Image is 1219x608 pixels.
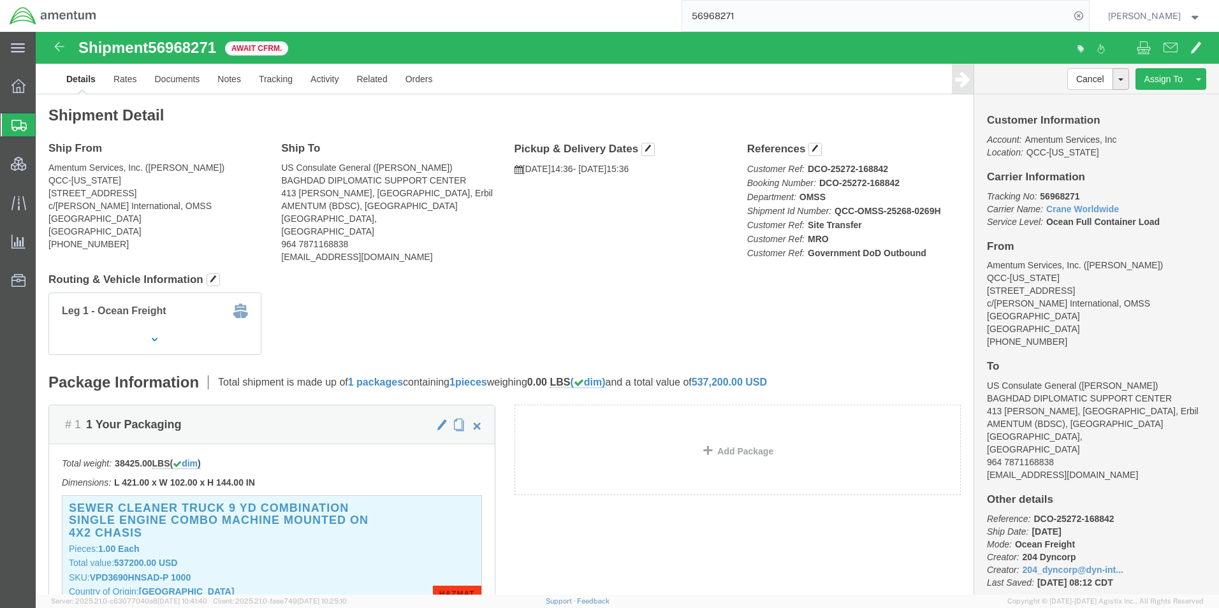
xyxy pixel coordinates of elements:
button: [PERSON_NAME] [1107,8,1202,24]
a: Feedback [577,597,609,605]
span: Client: 2025.21.0-faee749 [213,597,347,605]
a: Support [546,597,578,605]
input: Search for shipment number, reference number [682,1,1070,31]
span: [DATE] 10:25:10 [297,597,347,605]
iframe: FS Legacy Container [36,32,1219,595]
span: Server: 2025.21.0-c63077040a8 [51,597,207,605]
span: Jason Martin [1108,9,1181,23]
img: logo [9,6,97,25]
span: [DATE] 10:41:40 [157,597,207,605]
span: Copyright © [DATE]-[DATE] Agistix Inc., All Rights Reserved [1007,596,1204,607]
